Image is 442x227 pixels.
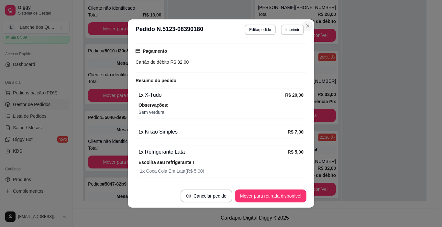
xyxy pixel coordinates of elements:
button: Close [303,21,313,31]
strong: 1 x [138,149,144,155]
span: credit-card [136,49,140,53]
div: X-Tudo [138,91,285,99]
strong: Pagamento [143,49,167,54]
span: Cartão de débito [136,59,169,65]
strong: 1 x [140,168,146,174]
button: close-circleCancelar pedido [181,189,232,202]
button: Editarpedido [245,25,275,35]
span: close-circle [186,194,191,198]
strong: R$ 7,00 [288,129,304,135]
strong: 1 x [138,92,144,98]
strong: R$ 20,00 [285,92,304,98]
span: Coca Cola Em Lata ( R$ 5,00 ) [140,168,304,175]
span: Sem verdura [138,109,304,116]
strong: Observações: [138,103,169,108]
button: Mover para retirada disponível [235,189,306,202]
h3: Pedido N. 5123-08390180 [136,25,203,35]
strong: Escolha seu refrigerante ! [138,160,194,165]
strong: 1 x [138,129,144,135]
div: Kikão Simples [138,128,288,136]
span: R$ 32,00 [169,59,189,65]
button: Imprimir [281,25,304,35]
div: Refrigerante Lata [138,148,288,156]
strong: R$ 5,00 [288,149,304,155]
strong: Resumo do pedido [136,78,176,83]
